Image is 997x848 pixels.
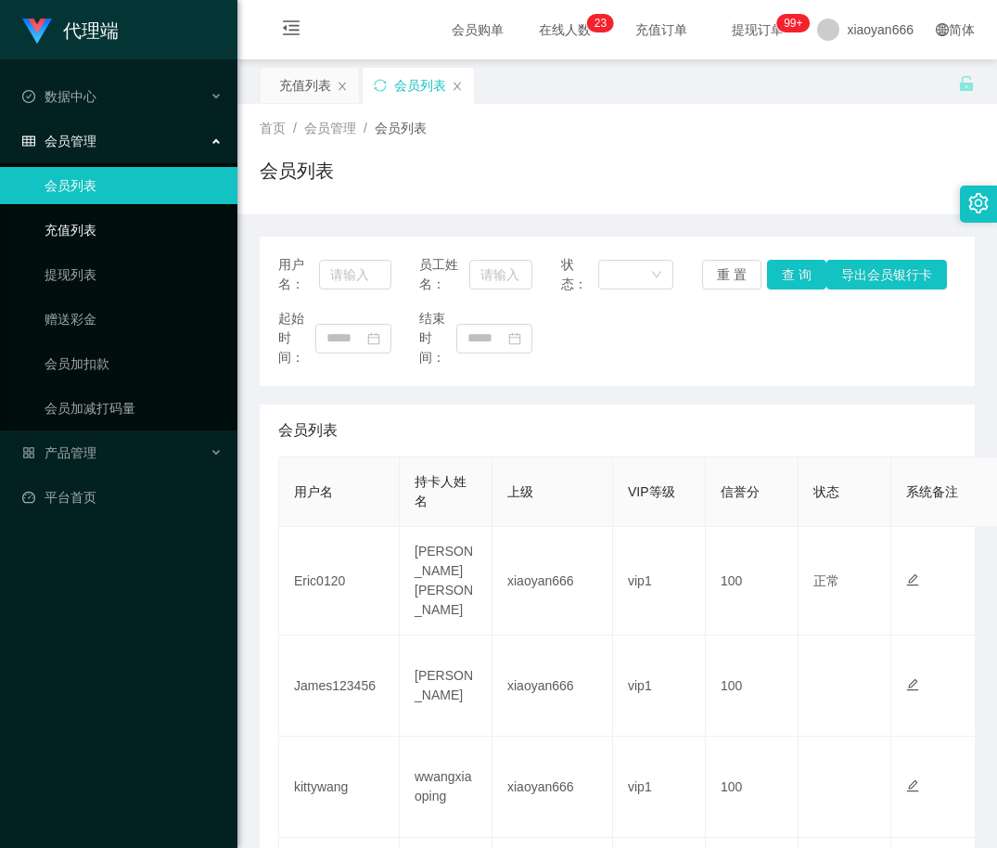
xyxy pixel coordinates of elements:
[419,255,469,294] span: 员工姓名：
[294,484,333,499] span: 用户名
[260,157,334,185] h1: 会员列表
[706,636,799,737] td: 100
[767,260,826,289] button: 查 询
[958,75,975,92] i: 图标: unlock
[260,121,286,135] span: 首页
[45,345,223,382] a: 会员加扣款
[492,737,613,838] td: xiaoyan666
[906,678,919,691] i: 图标: edit
[706,527,799,636] td: 100
[22,479,223,516] a: 图标: dashboard平台首页
[22,446,35,459] i: 图标: appstore-o
[400,527,492,636] td: [PERSON_NAME] [PERSON_NAME]
[45,167,223,204] a: 会员列表
[613,737,706,838] td: vip1
[22,134,96,148] span: 会员管理
[722,23,793,36] span: 提现订单
[279,68,331,103] div: 充值列表
[594,14,601,32] p: 2
[968,193,989,213] i: 图标: setting
[63,1,119,60] h1: 代理端
[415,474,467,508] span: 持卡人姓名
[706,737,799,838] td: 100
[530,23,600,36] span: 在线人数
[45,256,223,293] a: 提现列表
[375,121,427,135] span: 会员列表
[813,573,839,588] span: 正常
[337,81,348,92] i: 图标: close
[906,779,919,792] i: 图标: edit
[906,573,919,586] i: 图标: edit
[394,68,446,103] div: 会员列表
[319,260,391,289] input: 请输入
[45,301,223,338] a: 赠送彩金
[561,255,598,294] span: 状态：
[492,527,613,636] td: xiaoyan666
[364,121,367,135] span: /
[419,309,456,367] span: 结束时间：
[628,484,675,499] span: VIP等级
[279,636,400,737] td: James123456
[587,14,614,32] sup: 23
[776,14,810,32] sup: 1179
[22,90,35,103] i: 图标: check-circle-o
[278,255,319,294] span: 用户名：
[279,737,400,838] td: kittywang
[906,484,958,499] span: 系统备注
[278,309,315,367] span: 起始时间：
[826,260,947,289] button: 导出会员银行卡
[22,135,35,148] i: 图标: table
[651,269,662,282] i: 图标: down
[22,89,96,104] span: 数据中心
[492,636,613,737] td: xiaoyan666
[22,445,96,460] span: 产品管理
[600,14,607,32] p: 3
[279,527,400,636] td: Eric0120
[508,332,521,345] i: 图标: calendar
[45,212,223,249] a: 充值列表
[278,419,338,442] span: 会员列表
[400,737,492,838] td: wwangxiaoping
[367,332,380,345] i: 图标: calendar
[374,79,387,92] i: 图标: sync
[613,636,706,737] td: vip1
[22,19,52,45] img: logo.9652507e.png
[469,260,532,289] input: 请输入
[507,484,533,499] span: 上级
[702,260,761,289] button: 重 置
[626,23,697,36] span: 充值订单
[293,121,297,135] span: /
[813,484,839,499] span: 状态
[22,22,119,37] a: 代理端
[936,23,949,36] i: 图标: global
[260,1,323,60] i: 图标: menu-fold
[304,121,356,135] span: 会员管理
[400,636,492,737] td: [PERSON_NAME]
[452,81,463,92] i: 图标: close
[613,527,706,636] td: vip1
[721,484,760,499] span: 信誉分
[45,390,223,427] a: 会员加减打码量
